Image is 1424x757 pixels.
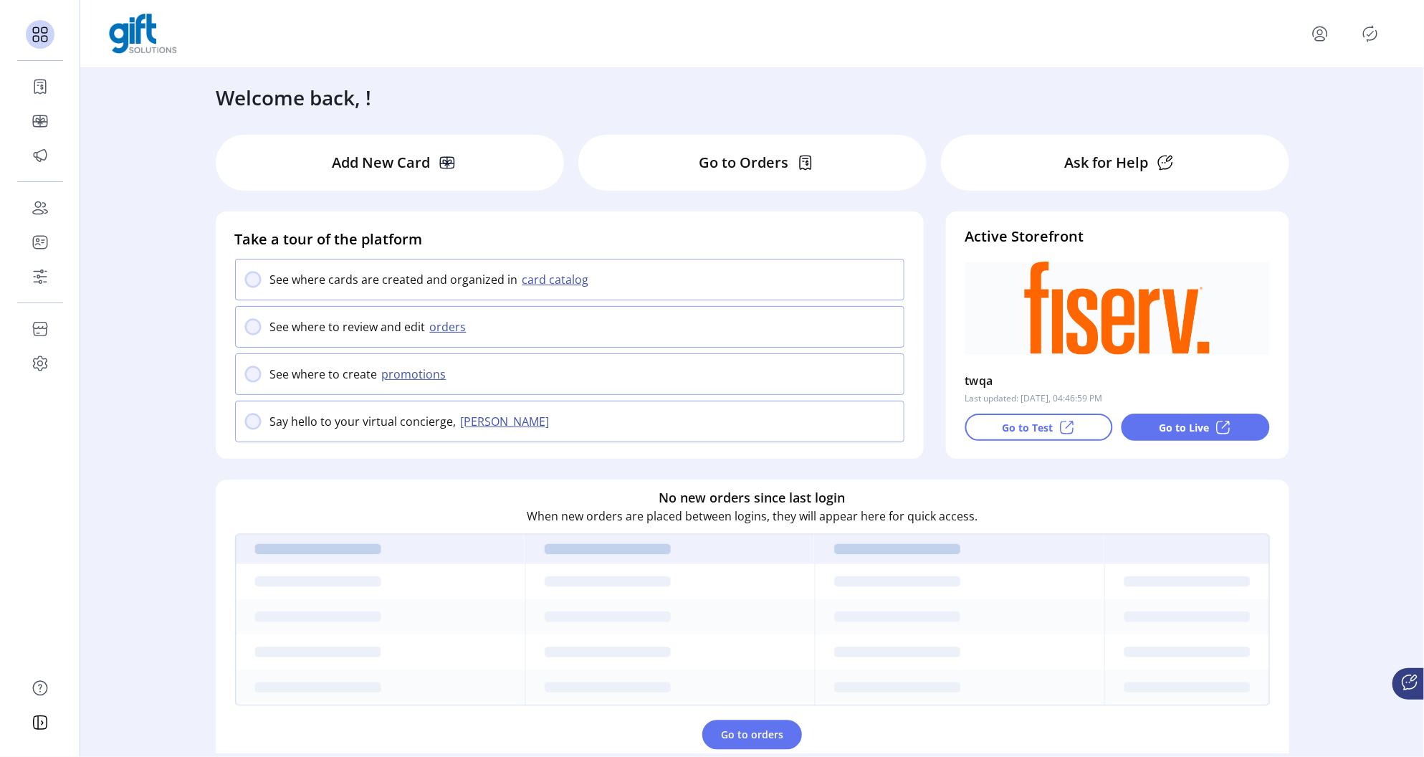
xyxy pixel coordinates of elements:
[332,152,430,173] p: Add New Card
[270,318,426,335] p: See where to review and edit
[1002,420,1053,435] p: Go to Test
[426,318,475,335] button: orders
[378,366,455,383] button: promotions
[216,82,372,113] h3: Welcome back, !
[270,271,518,288] p: See where cards are created and organized in
[518,271,598,288] button: card catalog
[1359,22,1382,45] button: Publisher Panel
[457,413,558,430] button: [PERSON_NAME]
[109,14,177,54] img: logo
[1159,420,1209,435] p: Go to Live
[965,369,993,392] p: twqa
[270,413,457,430] p: Say hello to your virtual concierge,
[702,720,802,750] button: Go to orders
[235,229,905,250] h4: Take a tour of the platform
[1309,22,1332,45] button: menu
[270,366,378,383] p: See where to create
[721,728,783,743] span: Go to orders
[1064,152,1148,173] p: Ask for Help
[659,489,846,508] h6: No new orders since last login
[527,508,978,525] p: When new orders are placed between logins, they will appear here for quick access.
[965,226,1269,247] h4: Active Storefront
[965,392,1102,405] p: Last updated: [DATE], 04:46:59 PM
[699,152,788,173] p: Go to Orders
